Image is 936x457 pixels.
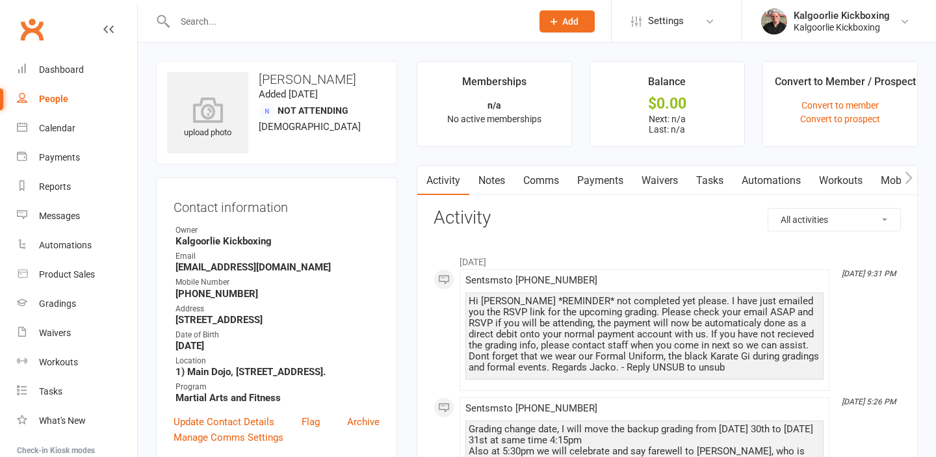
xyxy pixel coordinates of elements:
[434,248,901,269] li: [DATE]
[733,166,810,196] a: Automations
[17,202,137,231] a: Messages
[17,85,137,114] a: People
[175,250,380,263] div: Email
[167,97,248,140] div: upload photo
[801,100,879,111] a: Convert to member
[800,114,880,124] a: Convert to prospect
[175,276,380,289] div: Mobile Number
[648,7,684,36] span: Settings
[761,8,787,34] img: thumb_image1664779456.png
[175,355,380,367] div: Location
[417,166,469,196] a: Activity
[462,73,526,97] div: Memberships
[174,414,274,430] a: Update Contact Details
[648,73,686,97] div: Balance
[39,181,71,192] div: Reports
[775,73,916,97] div: Convert to Member / Prospect
[39,328,71,338] div: Waivers
[175,366,380,378] strong: 1) Main Dojo, [STREET_ADDRESS].
[175,224,380,237] div: Owner
[175,381,380,393] div: Program
[175,288,380,300] strong: [PHONE_NUMBER]
[17,55,137,85] a: Dashboard
[469,296,820,373] div: Hi [PERSON_NAME] *REMINDER* not completed yet please. I have just emailed you the RSVP link for t...
[17,231,137,260] a: Automations
[810,166,872,196] a: Workouts
[469,166,514,196] a: Notes
[39,240,92,250] div: Automations
[39,386,62,397] div: Tasks
[17,406,137,436] a: What's New
[514,166,568,196] a: Comms
[39,152,80,163] div: Payments
[167,72,386,86] h3: [PERSON_NAME]
[16,13,48,46] a: Clubworx
[447,114,541,124] span: No active memberships
[17,172,137,202] a: Reports
[17,260,137,289] a: Product Sales
[39,298,76,309] div: Gradings
[39,415,86,426] div: What's New
[842,397,896,406] i: [DATE] 5:26 PM
[465,402,597,414] span: Sent sms to [PHONE_NUMBER]
[17,348,137,377] a: Workouts
[39,94,68,104] div: People
[539,10,595,33] button: Add
[175,340,380,352] strong: [DATE]
[259,88,318,100] time: Added [DATE]
[794,10,890,21] div: Kalgoorlie Kickboxing
[174,195,380,215] h3: Contact information
[39,211,80,221] div: Messages
[347,414,380,430] a: Archive
[175,235,380,247] strong: Kalgoorlie Kickboxing
[17,143,137,172] a: Payments
[175,261,380,273] strong: [EMAIL_ADDRESS][DOMAIN_NAME]
[602,114,733,135] p: Next: n/a Last: n/a
[17,319,137,348] a: Waivers
[794,21,890,33] div: Kalgoorlie Kickboxing
[632,166,687,196] a: Waivers
[687,166,733,196] a: Tasks
[175,303,380,315] div: Address
[842,269,896,278] i: [DATE] 9:31 PM
[175,329,380,341] div: Date of Birth
[562,16,578,27] span: Add
[259,121,361,133] span: [DEMOGRAPHIC_DATA]
[487,100,501,111] strong: n/a
[434,208,901,228] h3: Activity
[17,289,137,319] a: Gradings
[278,105,348,116] span: Not Attending
[39,269,95,280] div: Product Sales
[174,430,283,445] a: Manage Comms Settings
[171,12,523,31] input: Search...
[568,166,632,196] a: Payments
[465,274,597,286] span: Sent sms to [PHONE_NUMBER]
[302,414,320,430] a: Flag
[39,123,75,133] div: Calendar
[39,64,84,75] div: Dashboard
[17,114,137,143] a: Calendar
[602,97,733,111] div: $0.00
[39,357,78,367] div: Workouts
[175,392,380,404] strong: Martial Arts and Fitness
[175,314,380,326] strong: [STREET_ADDRESS]
[17,377,137,406] a: Tasks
